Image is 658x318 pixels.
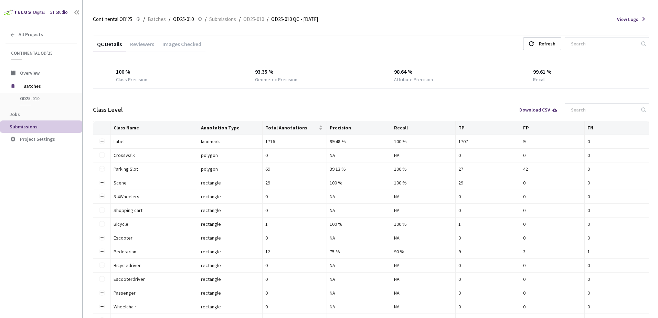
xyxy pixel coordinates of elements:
div: landmark [201,138,259,145]
input: Search [567,104,640,116]
div: 90 % [394,248,453,255]
span: Total Annotations [265,125,317,130]
div: rectangle [201,179,259,187]
div: 0 [458,262,517,269]
div: Download CSV [519,107,558,112]
div: NA [394,262,453,269]
div: 0 [523,275,582,283]
div: NA [330,275,388,283]
span: All Projects [19,32,43,38]
div: NA [394,193,453,200]
span: Overview [20,70,40,76]
div: 0 [587,151,646,159]
div: NA [330,206,388,214]
div: rectangle [201,262,259,269]
div: Parking Slot [114,165,189,173]
div: 0 [265,234,324,242]
div: NA [394,206,453,214]
div: 1 [458,220,517,228]
div: GT Studio [50,9,68,16]
div: 100 % [394,165,453,173]
div: 0 [265,206,324,214]
a: OD25-010 [242,15,265,23]
div: rectangle [201,206,259,214]
div: 0 [458,303,517,310]
div: Wheelchair [114,303,189,310]
div: polygon [201,151,259,159]
div: 100 % [394,220,453,228]
div: 0 [587,138,646,145]
span: OD25-010 [173,15,194,23]
div: 1 [265,220,324,228]
div: NA [394,289,453,297]
div: 29 [265,179,324,187]
div: 0 [587,303,646,310]
div: 3-4Wheelers [114,193,189,200]
div: 0 [458,206,517,214]
div: Attribute Precision [394,76,433,83]
span: Jobs [10,111,20,117]
li: / [205,15,206,23]
div: 0 [587,289,646,297]
div: 0 [523,206,582,214]
div: 100 % [394,179,453,187]
div: NA [330,289,388,297]
div: 100 % [330,220,388,228]
div: NA [330,303,388,310]
div: 9 [458,248,517,255]
div: 0 [458,193,517,200]
div: 0 [265,193,324,200]
div: 100 % [394,138,453,145]
div: 0 [265,151,324,159]
input: Search [567,38,640,50]
th: TP [456,121,520,135]
div: 0 [587,179,646,187]
div: 12 [265,248,324,255]
li: / [239,15,241,23]
div: 98.64 % [394,68,487,76]
div: rectangle [201,289,259,297]
span: Batches [23,79,71,93]
div: 0 [458,151,517,159]
div: 0 [587,275,646,283]
div: NA [330,262,388,269]
div: Class Level [93,105,123,114]
div: Scene [114,179,189,187]
div: rectangle [201,193,259,200]
button: Expand row [99,221,105,227]
button: Expand row [99,166,105,172]
span: Submissions [209,15,236,23]
button: Expand row [99,304,105,309]
span: Batches [148,15,166,23]
div: rectangle [201,248,259,255]
a: Batches [146,15,167,23]
div: 99.48 % [330,138,388,145]
div: 42 [523,165,582,173]
li: / [267,15,268,23]
button: Expand row [99,235,105,241]
div: Pedestrian [114,248,189,255]
span: Continental OD'25 [11,50,73,56]
span: OD25-010 [20,96,71,102]
div: Class Precision [116,76,147,83]
th: FN [585,121,649,135]
div: NA [330,151,388,159]
div: 0 [458,289,517,297]
button: Expand row [99,194,105,199]
div: 0 [458,275,517,283]
div: 0 [587,193,646,200]
div: QC Details [93,41,126,52]
div: 1707 [458,138,517,145]
span: Submissions [10,124,38,130]
div: 100 % [330,179,388,187]
div: 0 [265,289,324,297]
div: rectangle [201,234,259,242]
div: 0 [523,193,582,200]
div: NA [394,151,453,159]
div: rectangle [201,275,259,283]
div: NA [394,303,453,310]
div: Refresh [539,38,555,50]
div: 0 [523,234,582,242]
th: Class Name [111,121,198,135]
div: 3 [523,248,582,255]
